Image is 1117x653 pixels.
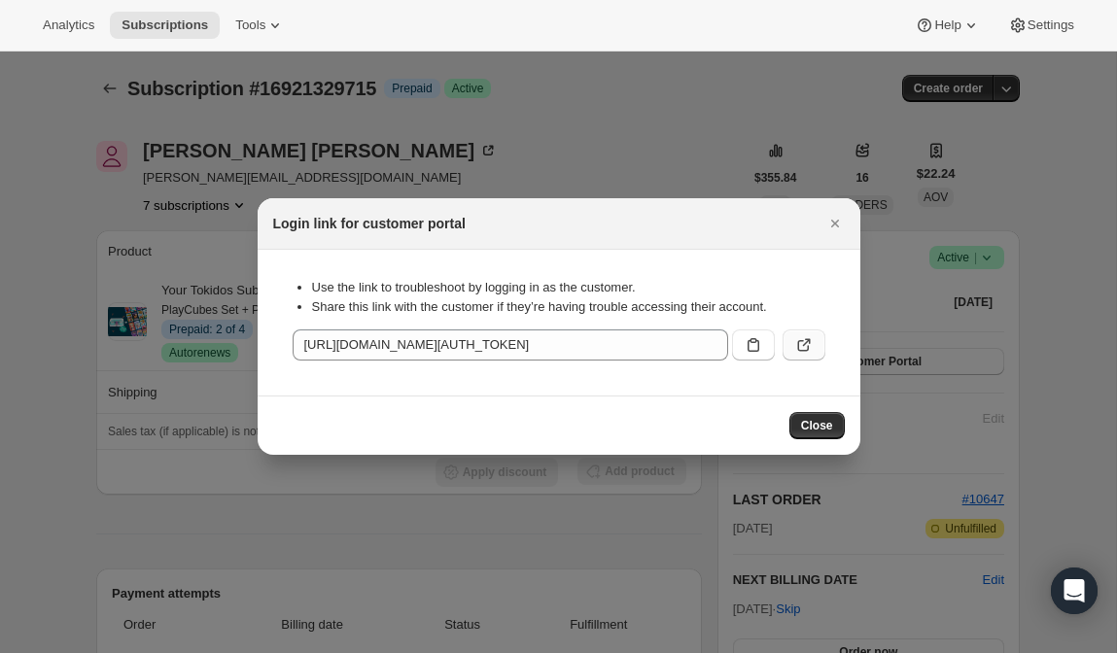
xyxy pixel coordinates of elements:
li: Use the link to troubleshoot by logging in as the customer. [312,278,825,297]
span: Settings [1028,17,1074,33]
span: Analytics [43,17,94,33]
button: Subscriptions [110,12,220,39]
button: Analytics [31,12,106,39]
button: Settings [996,12,1086,39]
h2: Login link for customer portal [273,214,466,233]
span: Subscriptions [122,17,208,33]
button: Help [903,12,992,39]
button: Close [821,210,849,237]
span: Tools [235,17,265,33]
button: Tools [224,12,297,39]
li: Share this link with the customer if they’re having trouble accessing their account. [312,297,825,317]
span: Close [801,418,833,433]
button: Close [789,412,845,439]
span: Help [934,17,960,33]
div: Open Intercom Messenger [1051,567,1098,614]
